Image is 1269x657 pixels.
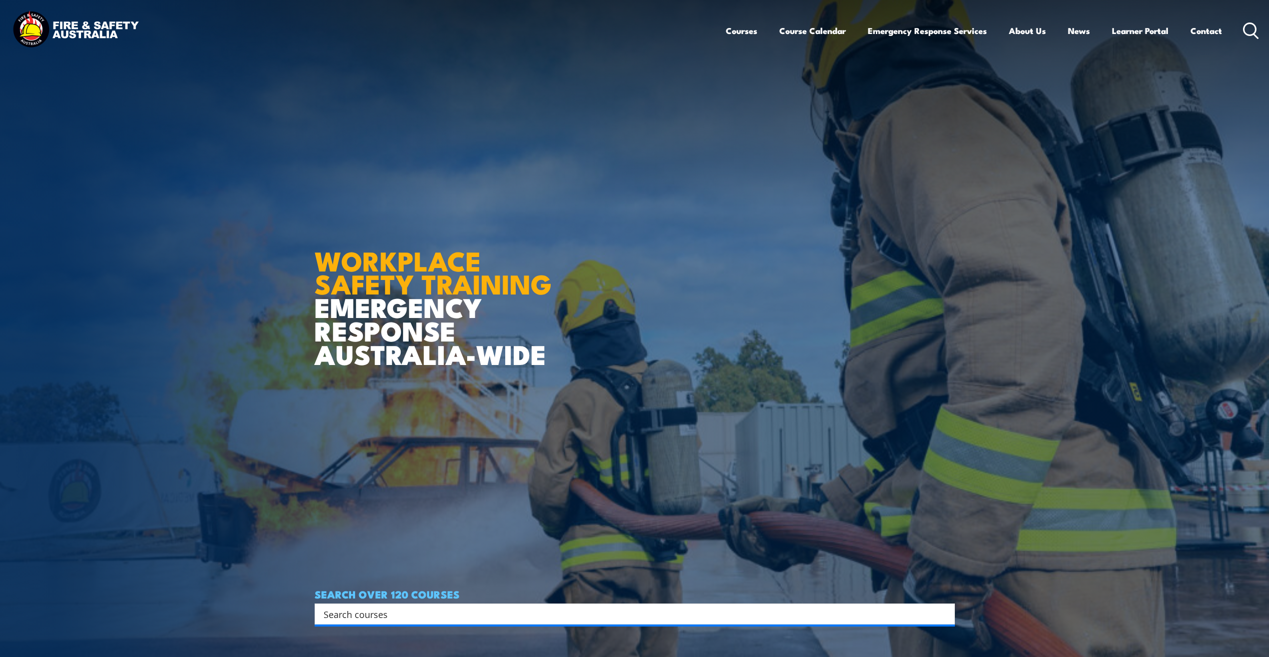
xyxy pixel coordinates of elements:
[1009,17,1046,44] a: About Us
[726,17,757,44] a: Courses
[868,17,987,44] a: Emergency Response Services
[1190,17,1222,44] a: Contact
[1112,17,1168,44] a: Learner Portal
[315,588,955,599] h4: SEARCH OVER 120 COURSES
[326,607,935,621] form: Search form
[1068,17,1090,44] a: News
[324,606,933,621] input: Search input
[315,223,559,365] h1: EMERGENCY RESPONSE AUSTRALIA-WIDE
[315,239,552,304] strong: WORKPLACE SAFETY TRAINING
[937,607,951,621] button: Search magnifier button
[779,17,846,44] a: Course Calendar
